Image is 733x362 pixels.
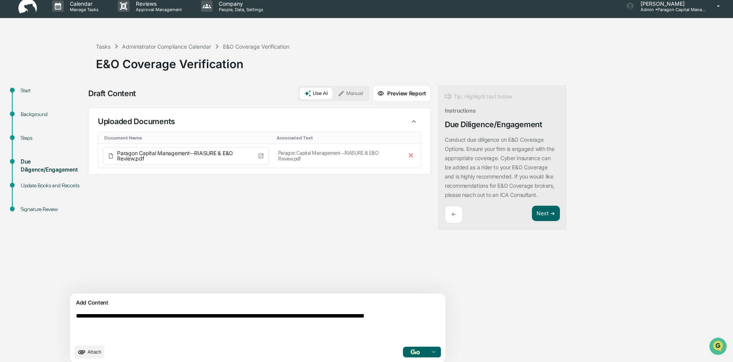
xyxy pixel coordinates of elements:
button: Start new chat [130,61,140,70]
p: How can we help? [8,16,140,28]
span: Pylon [76,130,93,136]
p: Reviews [130,0,186,7]
td: Paragon Capital Management--RIASURE & E&O Review.pdf [274,144,401,168]
p: Approval Management [130,7,186,12]
img: 1746055101610-c473b297-6a78-478c-a979-82029cc54cd1 [8,59,21,72]
input: Clear [20,35,127,43]
div: Signature Review [21,205,84,213]
span: Paragon Capital Management--RIASURE & E&O Review.pdf [117,151,255,161]
p: Company [213,0,267,7]
div: Add Content [74,298,441,307]
p: Uploaded Documents [98,117,175,126]
p: Calendar [64,0,102,7]
span: Preclearance [15,97,50,104]
span: Attach [87,349,101,355]
p: Manage Tasks [64,7,102,12]
span: Data Lookup [15,111,48,119]
span: Attestations [63,97,95,104]
div: Instructions [445,107,476,114]
div: We're available if you need us! [26,66,97,72]
button: Remove file [406,150,416,162]
div: Start [21,87,84,95]
div: E&O Coverage Verification [223,43,289,50]
button: Go [403,347,428,357]
div: Due Diligence/Engagement [445,120,542,129]
a: Powered byPylon [54,129,93,136]
div: Background [21,110,84,118]
div: 🔎 [8,112,14,118]
p: Conduct due diligence on E&O Coverage Options. Ensure your firm is engaged with the appropriate c... [445,136,555,198]
div: Start new chat [26,59,126,66]
div: Toggle SortBy [104,135,271,141]
div: 🖐️ [8,97,14,103]
div: Tip: Highlight text below [445,92,512,101]
div: Update Books and Records [21,182,84,190]
a: 🔎Data Lookup [5,108,51,122]
div: Draft Content [88,89,136,98]
button: Preview Report [373,85,431,102]
button: upload document [74,346,104,359]
div: Due Diligence/Engagement [21,158,84,174]
button: Next ➔ [532,206,560,221]
a: 🖐️Preclearance [5,93,53,107]
div: E&O Coverage Verification [96,51,729,71]
div: Steps [21,134,84,142]
p: Admin • Paragon Capital Management [634,7,706,12]
p: [PERSON_NAME] [634,0,706,7]
button: Use AI [300,88,332,99]
div: Toggle SortBy [277,135,398,141]
img: Go [411,349,420,354]
p: People, Data, Settings [213,7,267,12]
iframe: Open customer support [708,337,729,357]
div: 🗄️ [56,97,62,103]
div: Tasks [96,43,111,50]
p: ← [451,211,456,218]
div: Administrator Compliance Calendar [122,43,211,50]
a: 🗄️Attestations [53,93,98,107]
button: Manual [333,88,368,99]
